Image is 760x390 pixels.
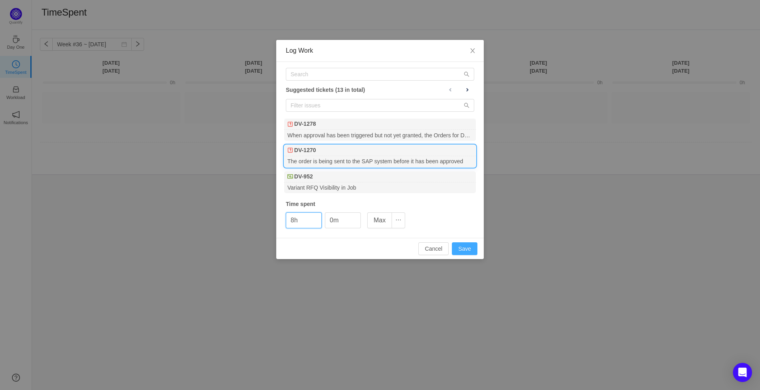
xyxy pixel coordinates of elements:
[287,147,293,153] img: Defect
[452,242,477,255] button: Save
[284,182,476,193] div: Variant RFQ Visibility in Job
[469,48,476,54] i: icon: close
[464,103,469,108] i: icon: search
[367,212,392,228] button: Max
[284,156,476,167] div: The order is being sent to the SAP system before it has been approved
[733,363,752,382] div: Open Intercom Messenger
[294,120,316,128] b: DV-1278
[287,174,293,179] img: Feature Request - Client
[392,212,405,228] button: icon: ellipsis
[286,85,474,95] div: Suggested tickets (13 in total)
[464,71,469,77] i: icon: search
[286,200,474,208] div: Time spent
[287,121,293,127] img: Defect
[286,99,474,112] input: Filter issues
[294,146,316,154] b: DV-1270
[286,46,474,55] div: Log Work
[284,130,476,141] div: When approval has been triggered but not yet granted, the Orders for Delivery file should not be ...
[418,242,449,255] button: Cancel
[294,172,313,181] b: DV-952
[286,68,474,81] input: Search
[461,40,484,62] button: Close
